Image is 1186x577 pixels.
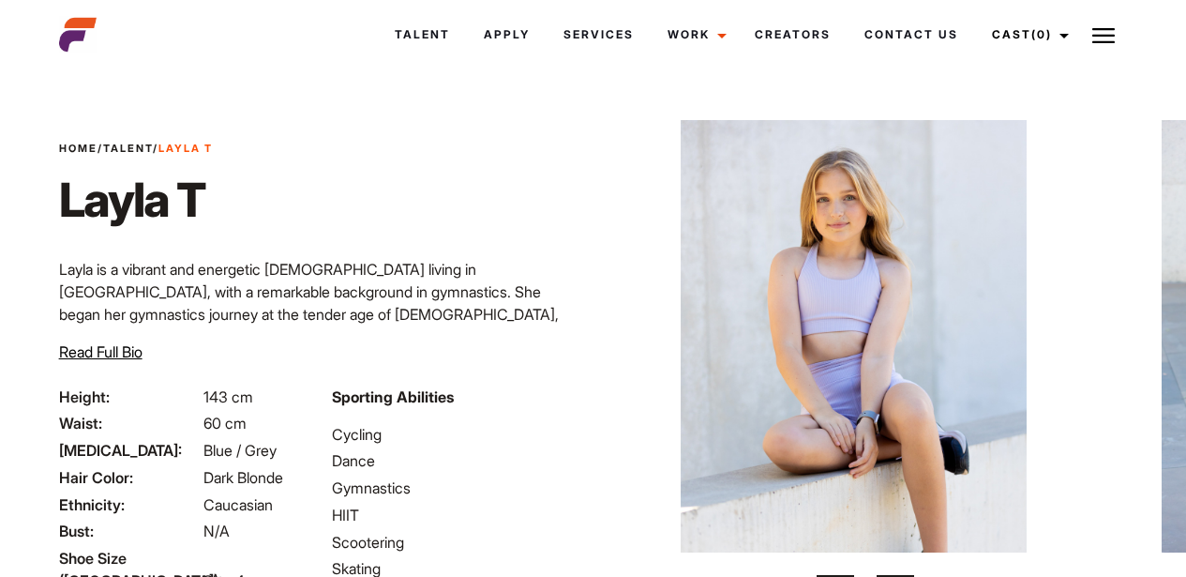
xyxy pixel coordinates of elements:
[203,387,253,406] span: 143 cm
[203,468,283,487] span: Dark Blonde
[59,520,200,542] span: Bust:
[59,439,200,462] span: [MEDICAL_DATA]:
[203,414,247,433] span: 60 cm
[203,441,277,460] span: Blue / Grey
[59,16,97,53] img: cropped-aefm-brand-fav-22-square.png
[59,258,582,461] p: Layla is a vibrant and energetic [DEMOGRAPHIC_DATA] living in [GEOGRAPHIC_DATA], with a remarkabl...
[848,9,975,60] a: Contact Us
[467,9,547,60] a: Apply
[547,9,651,60] a: Services
[332,477,582,499] li: Gymnastics
[332,504,582,526] li: HIIT
[651,9,738,60] a: Work
[59,342,143,361] span: Read Full Bio
[59,466,200,489] span: Hair Color:
[378,9,467,60] a: Talent
[59,386,200,408] span: Height:
[59,142,98,155] a: Home
[332,449,582,472] li: Dance
[203,522,230,540] span: N/A
[738,9,848,60] a: Creators
[203,495,273,514] span: Caucasian
[332,531,582,554] li: Scootering
[1031,27,1052,41] span: (0)
[158,142,213,155] strong: Layla T
[1092,24,1115,47] img: Burger icon
[332,423,582,446] li: Cycling
[638,120,1071,553] img: adada
[103,142,153,155] a: Talent
[975,9,1080,60] a: Cast(0)
[332,387,454,406] strong: Sporting Abilities
[59,341,143,363] button: Read Full Bio
[59,493,200,516] span: Ethnicity:
[59,412,200,434] span: Waist:
[59,141,213,157] span: / /
[59,172,213,228] h1: Layla T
